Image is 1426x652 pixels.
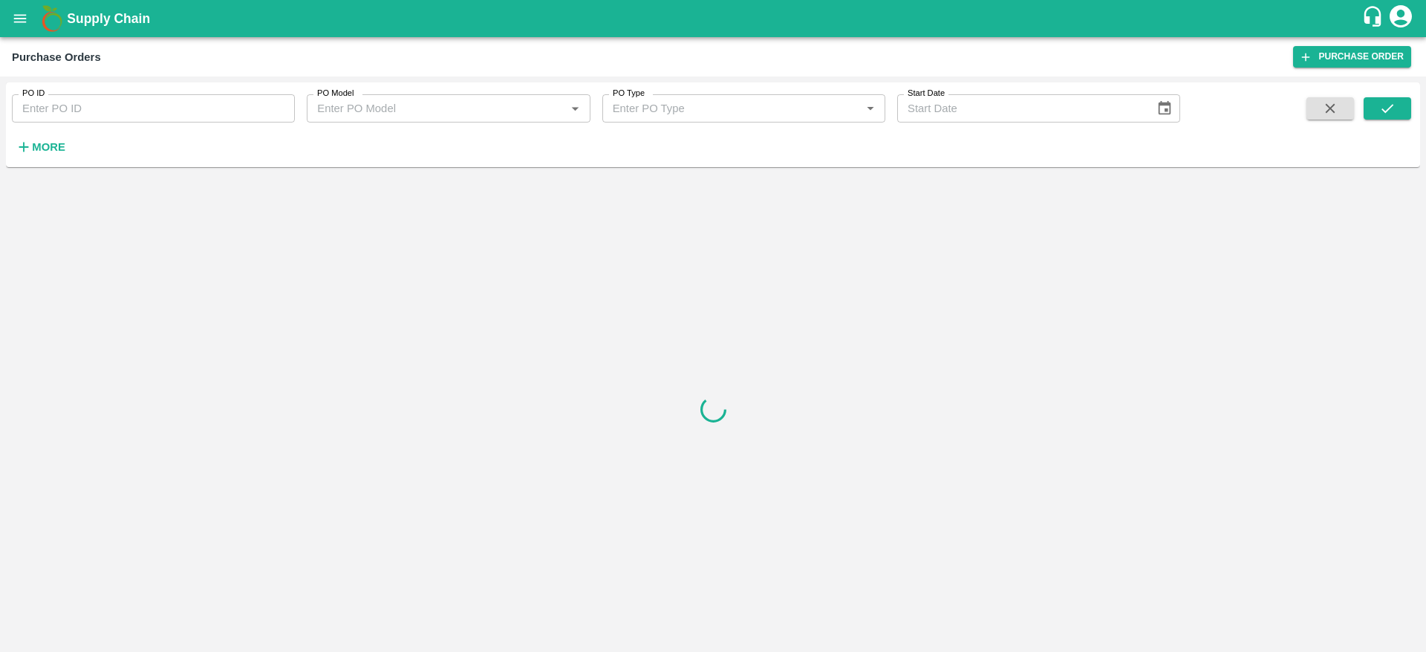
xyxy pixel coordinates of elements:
label: PO Model [317,88,354,100]
label: Start Date [908,88,945,100]
input: Enter PO Model [311,99,561,118]
label: PO ID [22,88,45,100]
div: customer-support [1361,5,1387,32]
label: PO Type [613,88,645,100]
button: Choose date [1150,94,1179,123]
strong: More [32,141,65,153]
input: Enter PO Type [607,99,856,118]
a: Purchase Order [1293,46,1411,68]
div: Purchase Orders [12,48,101,67]
img: logo [37,4,67,33]
input: Enter PO ID [12,94,295,123]
button: Open [565,99,585,118]
b: Supply Chain [67,11,150,26]
button: open drawer [3,1,37,36]
button: Open [861,99,880,118]
button: More [12,134,69,160]
a: Supply Chain [67,8,1361,29]
div: account of current user [1387,3,1414,34]
input: Start Date [897,94,1145,123]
